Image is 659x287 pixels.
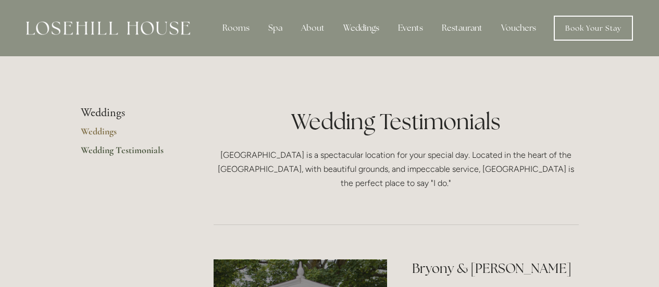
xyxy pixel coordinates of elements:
a: Wedding Testimonials [81,144,180,163]
p: [GEOGRAPHIC_DATA] is a spectacular location for your special day. Located in the heart of the [GE... [214,148,579,191]
img: Losehill House [26,21,190,35]
h2: Bryony & [PERSON_NAME] [405,259,579,278]
h1: Wedding Testimonials [214,106,579,137]
div: Spa [260,18,291,39]
a: Weddings [81,126,180,144]
div: About [293,18,333,39]
div: Rooms [214,18,258,39]
div: Events [390,18,431,39]
a: Vouchers [493,18,544,39]
li: Weddings [81,106,180,120]
a: Book Your Stay [554,16,633,41]
div: Weddings [335,18,388,39]
div: Restaurant [433,18,491,39]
